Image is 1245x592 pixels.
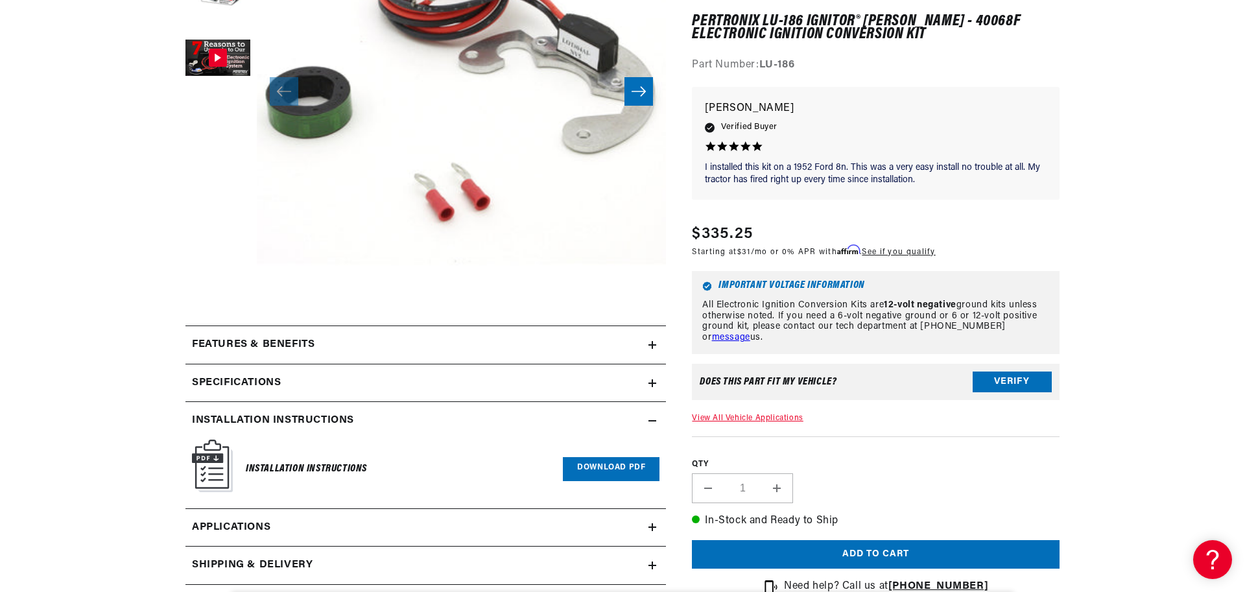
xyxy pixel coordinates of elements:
span: $335.25 [692,222,753,246]
summary: Specifications [185,364,666,402]
p: [PERSON_NAME] [705,100,1047,118]
a: message [712,333,750,342]
span: Verified Buyer [721,121,777,135]
h6: Important Voltage Information [702,281,1049,291]
h2: Installation instructions [192,412,354,429]
p: In-Stock and Ready to Ship [692,514,1060,530]
a: Applications [185,509,666,547]
strong: LU-186 [759,60,795,71]
a: See if you qualify - Learn more about Affirm Financing (opens in modal) [862,248,935,256]
img: Instruction Manual [192,440,233,492]
h2: Features & Benefits [192,337,314,353]
summary: Installation instructions [185,402,666,440]
summary: Features & Benefits [185,326,666,364]
span: Applications [192,519,270,536]
h2: Specifications [192,375,281,392]
a: Download PDF [563,457,659,481]
button: Slide right [624,77,653,106]
div: Part Number: [692,58,1060,75]
h6: Installation Instructions [246,460,367,478]
button: Verify [973,372,1052,392]
div: Does This part fit My vehicle? [700,377,836,387]
button: Add to cart [692,540,1060,569]
summary: Shipping & Delivery [185,547,666,584]
p: I installed this kit on a 1952 Ford 8n. This was a very easy install no trouble at all. My tracto... [705,161,1047,187]
a: [PHONE_NUMBER] [888,582,988,592]
span: $31 [737,248,751,256]
label: QTY [692,459,1060,470]
button: Slide left [270,77,298,106]
strong: 12-volt negative [884,300,956,310]
h1: PerTronix LU-186 Ignitor® [PERSON_NAME] - 40068F Electronic Ignition Conversion Kit [692,15,1060,41]
span: Affirm [837,245,860,255]
h2: Shipping & Delivery [192,557,313,574]
p: Starting at /mo or 0% APR with . [692,246,935,258]
p: All Electronic Ignition Conversion Kits are ground kits unless otherwise noted. If you need a 6-v... [702,300,1049,344]
a: View All Vehicle Applications [692,414,803,422]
